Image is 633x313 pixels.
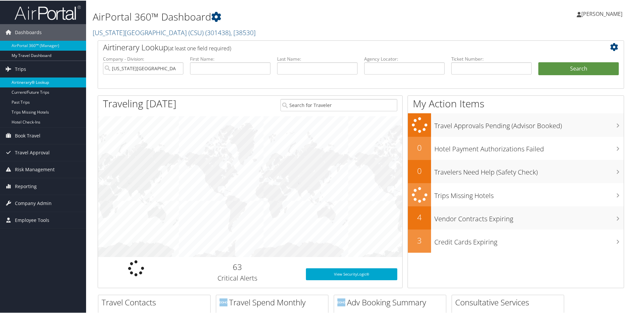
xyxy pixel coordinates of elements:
h2: 4 [408,211,431,222]
span: Travel Approval [15,144,50,160]
h1: AirPortal 360™ Dashboard [93,9,450,23]
label: Company - Division: [103,55,183,62]
a: 0Travelers Need Help (Safety Check) [408,159,624,183]
h2: Airtinerary Lookup [103,41,575,52]
button: Search [538,62,619,75]
h2: 63 [179,261,296,272]
h3: Critical Alerts [179,273,296,282]
h2: 0 [408,165,431,176]
span: [PERSON_NAME] [581,10,622,17]
input: Search for Traveler [280,98,397,111]
a: Trips Missing Hotels [408,183,624,206]
label: Ticket Number: [451,55,532,62]
a: 3Credit Cards Expiring [408,229,624,252]
span: Dashboards [15,24,42,40]
span: Reporting [15,178,37,194]
span: Book Travel [15,127,40,143]
a: 0Hotel Payment Authorizations Failed [408,136,624,159]
h1: My Action Items [408,96,624,110]
a: 4Vendor Contracts Expiring [408,206,624,229]
span: Employee Tools [15,211,49,228]
span: Risk Management [15,161,55,177]
label: Last Name: [277,55,358,62]
h1: Traveling [DATE] [103,96,176,110]
img: domo-logo.png [337,298,345,306]
span: Company Admin [15,194,52,211]
h3: Hotel Payment Authorizations Failed [434,140,624,153]
h3: Trips Missing Hotels [434,187,624,200]
a: Travel Approvals Pending (Advisor Booked) [408,113,624,136]
span: (at least one field required) [168,44,231,51]
h3: Travel Approvals Pending (Advisor Booked) [434,117,624,130]
span: ( 301438 ) [205,27,230,36]
span: , [ 38530 ] [230,27,256,36]
a: View SecurityLogic® [306,268,397,280]
h2: Travel Contacts [102,296,210,307]
h2: Consultative Services [455,296,564,307]
h3: Vendor Contracts Expiring [434,210,624,223]
h3: Credit Cards Expiring [434,234,624,246]
img: domo-logo.png [219,298,227,306]
h2: 3 [408,234,431,245]
img: airportal-logo.png [15,4,81,20]
h2: Adv Booking Summary [337,296,446,307]
a: [US_STATE][GEOGRAPHIC_DATA] (CSU) [93,27,256,36]
h2: Travel Spend Monthly [219,296,328,307]
label: Agency Locator: [364,55,445,62]
h2: 0 [408,141,431,153]
label: First Name: [190,55,270,62]
a: [PERSON_NAME] [577,3,629,23]
span: Trips [15,60,26,77]
h3: Travelers Need Help (Safety Check) [434,164,624,176]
